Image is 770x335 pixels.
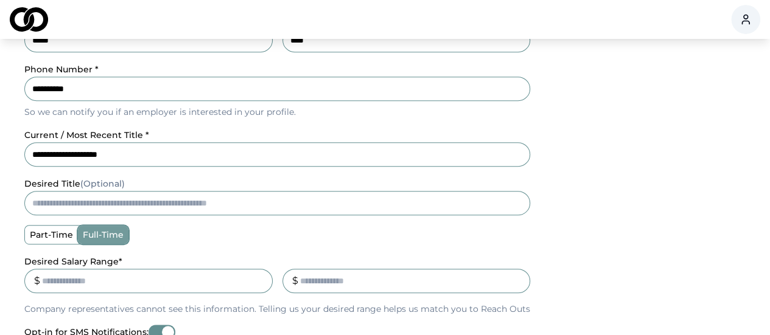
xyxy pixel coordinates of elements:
[24,130,149,140] label: current / most recent title *
[24,64,99,75] label: Phone Number *
[24,303,530,315] p: Company representatives cannot see this information. Telling us your desired range helps us match...
[24,106,530,118] p: So we can notify you if an employer is interested in your profile.
[24,178,125,189] label: desired title
[282,256,287,267] label: _
[292,274,298,288] div: $
[24,256,122,267] label: Desired Salary Range *
[80,178,125,189] span: (Optional)
[34,274,40,288] div: $
[10,7,48,32] img: logo
[25,226,78,244] label: part-time
[78,226,128,244] label: full-time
